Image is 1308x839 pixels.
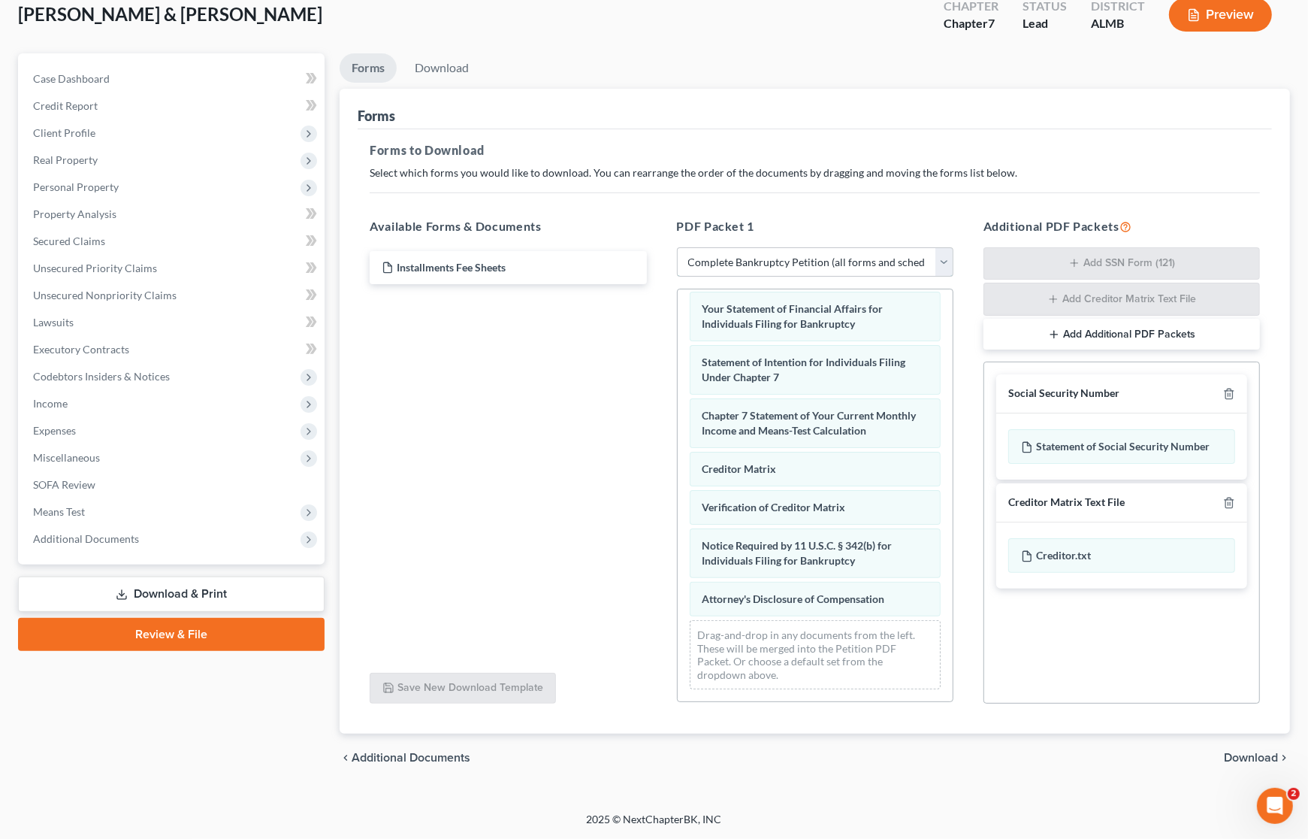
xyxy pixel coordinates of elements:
[33,207,116,220] span: Property Analysis
[33,343,129,356] span: Executory Contracts
[983,217,1260,235] h5: Additional PDF Packets
[21,282,325,309] a: Unsecured Nonpriority Claims
[1224,752,1290,764] button: Download chevron_right
[33,72,110,85] span: Case Dashboard
[1288,788,1300,800] span: 2
[21,201,325,228] a: Property Analysis
[370,165,1260,180] p: Select which forms you would like to download. You can rearrange the order of the documents by dr...
[677,217,953,235] h5: PDF Packet 1
[983,319,1260,350] button: Add Additional PDF Packets
[397,261,506,274] span: Installments Fee Sheets
[983,247,1260,280] button: Add SSN Form (121)
[33,126,95,139] span: Client Profile
[1008,429,1235,464] div: Statement of Social Security Number
[21,471,325,498] a: SOFA Review
[702,539,893,567] span: Notice Required by 11 U.S.C. § 342(b) for Individuals Filing for Bankruptcy
[702,356,906,383] span: Statement of Intention for Individuals Filing Under Chapter 7
[18,577,325,612] a: Download & Print
[702,302,884,330] span: Your Statement of Financial Affairs for Individuals Filing for Bankruptcy
[21,228,325,255] a: Secured Claims
[1257,788,1293,824] iframe: Intercom live chat
[690,620,941,689] div: Drag-and-drop in any documents from the left. These will be merged into the Petition PDF Packet. ...
[1278,752,1290,764] i: chevron_right
[983,283,1260,316] button: Add Creditor Matrix Text File
[33,99,98,112] span: Credit Report
[340,53,397,83] a: Forms
[403,53,481,83] a: Download
[33,262,157,274] span: Unsecured Priority Claims
[33,316,74,329] span: Lawsuits
[358,107,395,125] div: Forms
[988,16,995,30] span: 7
[702,501,846,513] span: Verification of Creditor Matrix
[21,92,325,120] a: Credit Report
[33,478,95,491] span: SOFA Review
[1008,538,1235,573] div: Creditor.txt
[21,309,325,336] a: Lawsuits
[33,505,85,518] span: Means Test
[21,336,325,363] a: Executory Contracts
[370,217,646,235] h5: Available Forms & Documents
[33,397,68,410] span: Income
[33,532,139,545] span: Additional Documents
[18,618,325,651] a: Review & File
[33,235,105,247] span: Secured Claims
[33,180,119,193] span: Personal Property
[33,370,170,383] span: Codebtors Insiders & Notices
[18,3,322,25] span: [PERSON_NAME] & [PERSON_NAME]
[702,592,885,605] span: Attorney's Disclosure of Compensation
[702,462,777,475] span: Creditor Matrix
[1091,15,1145,32] div: ALMB
[33,451,100,464] span: Miscellaneous
[1224,752,1278,764] span: Download
[370,141,1260,159] h5: Forms to Download
[352,752,470,764] span: Additional Documents
[944,15,998,32] div: Chapter
[21,255,325,282] a: Unsecured Priority Claims
[226,812,1083,839] div: 2025 © NextChapterBK, INC
[33,289,177,301] span: Unsecured Nonpriority Claims
[1008,495,1125,510] div: Creditor Matrix Text File
[340,752,470,764] a: chevron_left Additional Documents
[370,673,556,704] button: Save New Download Template
[1008,386,1119,401] div: Social Security Number
[33,153,98,166] span: Real Property
[33,424,76,437] span: Expenses
[340,752,352,764] i: chevron_left
[21,65,325,92] a: Case Dashboard
[702,409,917,437] span: Chapter 7 Statement of Your Current Monthly Income and Means-Test Calculation
[1023,15,1067,32] div: Lead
